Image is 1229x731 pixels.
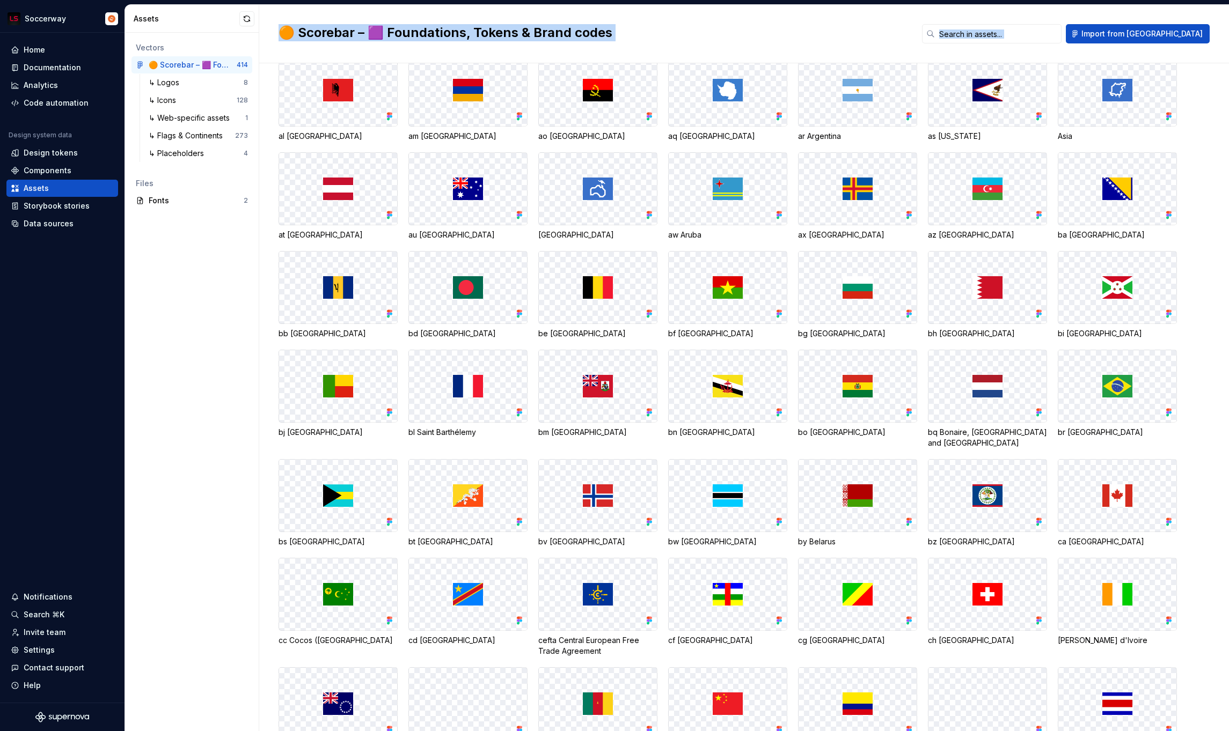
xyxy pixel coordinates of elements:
div: am [GEOGRAPHIC_DATA] [408,131,528,142]
div: br [GEOGRAPHIC_DATA] [1058,427,1177,438]
div: 273 [235,131,248,140]
a: Fonts2 [131,192,252,209]
div: az [GEOGRAPHIC_DATA] [928,230,1047,240]
div: Analytics [24,80,58,91]
div: cefta Central European Free Trade Agreement [538,635,657,656]
div: [GEOGRAPHIC_DATA] [538,230,657,240]
div: ↳ Flags & Continents [149,130,227,141]
div: 414 [237,61,248,69]
input: Search in assets... [935,24,1062,43]
div: bw [GEOGRAPHIC_DATA] [668,536,787,547]
div: Design system data [9,131,72,139]
div: Search ⌘K [24,609,64,620]
div: Home [24,45,45,55]
a: Assets [6,180,118,197]
div: Vectors [136,42,248,53]
div: al [GEOGRAPHIC_DATA] [279,131,398,142]
div: aw Aruba [668,230,787,240]
a: Components [6,162,118,179]
div: Help [24,680,41,691]
a: ↳ Web-specific assets1 [144,109,252,127]
div: ch [GEOGRAPHIC_DATA] [928,635,1047,646]
a: Settings [6,641,118,659]
div: Data sources [24,218,74,229]
div: bg [GEOGRAPHIC_DATA] [798,328,917,339]
div: cf [GEOGRAPHIC_DATA] [668,635,787,646]
div: ↳ Icons [149,95,180,106]
div: bb [GEOGRAPHIC_DATA] [279,328,398,339]
div: 8 [244,78,248,87]
div: Storybook stories [24,201,90,211]
div: ↳ Logos [149,77,184,88]
div: Design tokens [24,147,78,158]
a: Design tokens [6,144,118,161]
div: Invite team [24,627,65,638]
div: bt [GEOGRAPHIC_DATA] [408,536,528,547]
div: bs [GEOGRAPHIC_DATA] [279,536,398,547]
div: be [GEOGRAPHIC_DATA] [538,328,657,339]
div: ax [GEOGRAPHIC_DATA] [798,230,917,240]
div: at [GEOGRAPHIC_DATA] [279,230,398,240]
div: by Belarus [798,536,917,547]
a: Analytics [6,77,118,94]
span: Import from [GEOGRAPHIC_DATA] [1081,28,1203,39]
a: 🟠 Scorebar – 🟪 Foundations, Tokens & Brand codes414 [131,56,252,73]
div: 4 [244,149,248,158]
div: bq Bonaire, [GEOGRAPHIC_DATA] and [GEOGRAPHIC_DATA] [928,427,1047,448]
div: bn [GEOGRAPHIC_DATA] [668,427,787,438]
svg: Supernova Logo [35,712,89,722]
div: 128 [237,96,248,105]
div: bi [GEOGRAPHIC_DATA] [1058,328,1177,339]
div: Fonts [149,195,244,206]
div: Soccerway [25,13,66,24]
div: as [US_STATE] [928,131,1047,142]
a: Storybook stories [6,197,118,215]
div: 🟠 Scorebar – 🟪 Foundations, Tokens & Brand codes [149,60,229,70]
div: cc Cocos ([GEOGRAPHIC_DATA] [279,635,398,646]
div: [PERSON_NAME] d'Ivoire [1058,635,1177,646]
div: bj [GEOGRAPHIC_DATA] [279,427,398,438]
div: Notifications [24,592,72,602]
a: Documentation [6,59,118,76]
div: bl Saint Barthélemy [408,427,528,438]
button: Notifications [6,588,118,606]
div: ar Argentina [798,131,917,142]
a: Invite team [6,624,118,641]
a: ↳ Flags & Continents273 [144,127,252,144]
div: Assets [134,13,239,24]
div: ca [GEOGRAPHIC_DATA] [1058,536,1177,547]
a: Home [6,41,118,58]
div: bd [GEOGRAPHIC_DATA] [408,328,528,339]
a: ↳ Logos8 [144,74,252,91]
div: cd [GEOGRAPHIC_DATA] [408,635,528,646]
img: 1cfd2711-9720-4cf8-9a0a-efdc1fe4f993.png [8,12,20,25]
div: bh [GEOGRAPHIC_DATA] [928,328,1047,339]
h2: 🟠 Scorebar – 🟪 Foundations, Tokens & Brand codes [279,24,909,41]
button: Search ⌘K [6,606,118,623]
div: bf [GEOGRAPHIC_DATA] [668,328,787,339]
img: SYMBIO Agency Designers [105,12,118,25]
button: Contact support [6,659,118,676]
button: Import from [GEOGRAPHIC_DATA] [1066,24,1210,43]
button: SoccerwaySYMBIO Agency Designers [2,7,122,30]
div: bz [GEOGRAPHIC_DATA] [928,536,1047,547]
div: Contact support [24,662,84,673]
a: ↳ Placeholders4 [144,145,252,162]
div: ba [GEOGRAPHIC_DATA] [1058,230,1177,240]
div: Documentation [24,62,81,73]
div: Files [136,178,248,189]
div: ↳ Web-specific assets [149,113,234,123]
div: 2 [244,196,248,205]
div: bm [GEOGRAPHIC_DATA] [538,427,657,438]
div: cg [GEOGRAPHIC_DATA] [798,635,917,646]
div: Asia [1058,131,1177,142]
div: Settings [24,645,55,655]
div: ao [GEOGRAPHIC_DATA] [538,131,657,142]
div: 1 [245,114,248,122]
div: Assets [24,183,49,194]
div: aq [GEOGRAPHIC_DATA] [668,131,787,142]
div: bv [GEOGRAPHIC_DATA] [538,536,657,547]
div: Code automation [24,98,89,108]
a: ↳ Icons128 [144,92,252,109]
